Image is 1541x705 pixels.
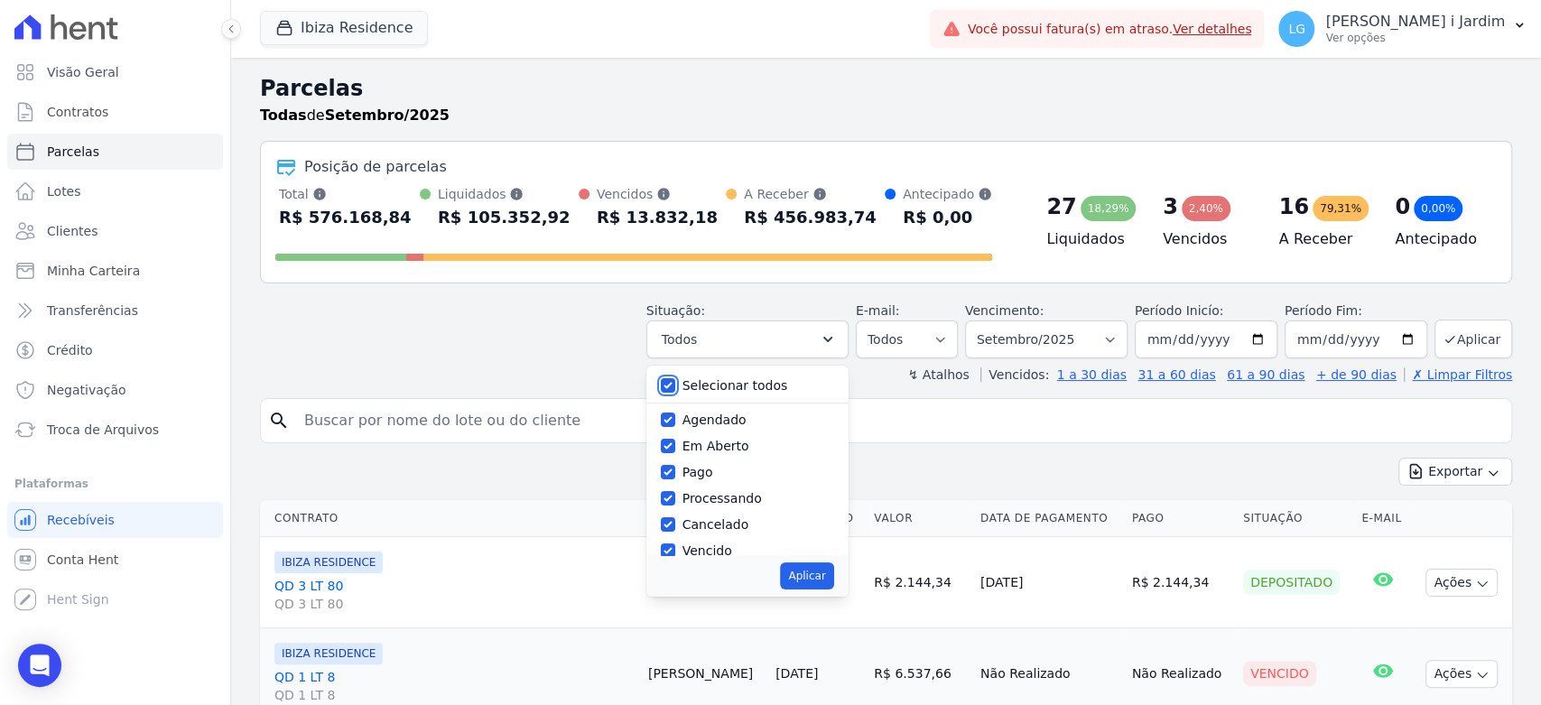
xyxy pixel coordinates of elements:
[682,543,732,558] label: Vencido
[1325,31,1505,45] p: Ver opções
[325,107,450,124] strong: Setembro/2025
[7,292,223,329] a: Transferências
[7,412,223,448] a: Troca de Arquivos
[646,303,705,318] label: Situação:
[1125,500,1236,537] th: Pago
[47,222,97,240] span: Clientes
[662,329,697,350] span: Todos
[1395,228,1482,250] h4: Antecipado
[1081,196,1137,221] div: 18,29%
[7,173,223,209] a: Lotes
[903,185,992,203] div: Antecipado
[274,595,634,613] span: QD 3 LT 80
[1313,196,1369,221] div: 79,31%
[682,465,713,479] label: Pago
[1163,228,1250,250] h4: Vencidos
[856,303,900,318] label: E-mail:
[47,551,118,569] span: Conta Hent
[682,413,747,427] label: Agendado
[274,577,634,613] a: QD 3 LT 80QD 3 LT 80
[47,301,138,320] span: Transferências
[1135,303,1223,318] label: Período Inicío:
[1264,4,1541,54] button: LG [PERSON_NAME] i Jardim Ver opções
[1425,660,1498,688] button: Ações
[1404,367,1512,382] a: ✗ Limpar Filtros
[780,562,833,589] button: Aplicar
[1414,196,1462,221] div: 0,00%
[1236,500,1354,537] th: Situação
[7,502,223,538] a: Recebíveis
[1173,22,1252,36] a: Ver detalhes
[867,537,973,628] td: R$ 2.144,34
[867,500,973,537] th: Valor
[260,72,1512,105] h2: Parcelas
[1425,569,1498,597] button: Ações
[1279,192,1309,221] div: 16
[1395,192,1410,221] div: 0
[274,643,383,664] span: IBIZA RESIDENCE
[1046,228,1134,250] h4: Liquidados
[293,403,1504,439] input: Buscar por nome do lote ou do cliente
[646,320,849,358] button: Todos
[682,517,748,532] label: Cancelado
[1285,301,1427,320] label: Período Fim:
[260,107,307,124] strong: Todas
[682,378,788,393] label: Selecionar todos
[7,54,223,90] a: Visão Geral
[641,537,768,628] td: [PERSON_NAME]
[1316,367,1397,382] a: + de 90 dias
[980,367,1049,382] label: Vencidos:
[47,511,115,529] span: Recebíveis
[965,303,1044,318] label: Vencimento:
[1398,458,1512,486] button: Exportar
[260,11,428,45] button: Ibiza Residence
[7,372,223,408] a: Negativação
[1243,570,1340,595] div: Depositado
[1057,367,1127,382] a: 1 a 30 dias
[1279,228,1367,250] h4: A Receber
[47,63,119,81] span: Visão Geral
[47,143,99,161] span: Parcelas
[260,105,450,126] p: de
[279,185,412,203] div: Total
[1325,13,1505,31] p: [PERSON_NAME] i Jardim
[968,20,1252,39] span: Você possui fatura(s) em atraso.
[47,103,108,121] span: Contratos
[438,203,571,232] div: R$ 105.352,92
[47,421,159,439] span: Troca de Arquivos
[7,253,223,289] a: Minha Carteira
[682,491,762,506] label: Processando
[260,500,641,537] th: Contrato
[1046,192,1076,221] div: 27
[744,185,877,203] div: A Receber
[1354,500,1412,537] th: E-mail
[18,644,61,687] div: Open Intercom Messenger
[7,213,223,249] a: Clientes
[274,552,383,573] span: IBIZA RESIDENCE
[1243,661,1316,686] div: Vencido
[973,500,1125,537] th: Data de Pagamento
[7,94,223,130] a: Contratos
[641,500,768,537] th: Cliente
[47,341,93,359] span: Crédito
[279,203,412,232] div: R$ 576.168,84
[47,262,140,280] span: Minha Carteira
[907,367,969,382] label: ↯ Atalhos
[597,203,718,232] div: R$ 13.832,18
[7,542,223,578] a: Conta Hent
[744,203,877,232] div: R$ 456.983,74
[268,410,290,431] i: search
[903,203,992,232] div: R$ 0,00
[1137,367,1215,382] a: 31 a 60 dias
[682,439,749,453] label: Em Aberto
[304,156,447,178] div: Posição de parcelas
[1163,192,1178,221] div: 3
[973,537,1125,628] td: [DATE]
[1434,320,1512,358] button: Aplicar
[1182,196,1230,221] div: 2,40%
[1125,537,1236,628] td: R$ 2.144,34
[14,473,216,495] div: Plataformas
[438,185,571,203] div: Liquidados
[7,332,223,368] a: Crédito
[47,182,81,200] span: Lotes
